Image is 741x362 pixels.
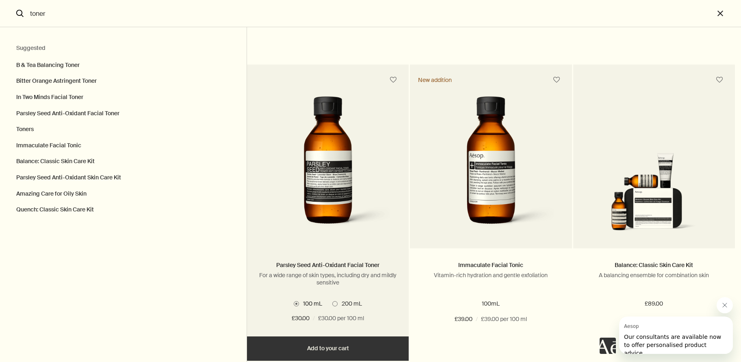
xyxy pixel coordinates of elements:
[418,76,452,84] div: New addition
[585,153,723,236] img: Image of Aesop Balance Classic Skin Kit
[585,271,723,279] p: A balancing ensemble for combination skin
[455,315,472,324] span: £39.00
[313,314,315,323] span: /
[386,73,401,87] button: Save to cabinet
[476,315,478,324] span: /
[619,317,733,354] iframe: Message from Aesop
[717,297,733,313] iframe: Close message from Aesop
[5,17,102,40] span: Our consultants are available now to offer personalised product advice.
[422,96,559,236] img: Immaculate Facial Tonic in amber glass bottle with a black cap.
[247,336,409,361] button: Add to your cart - £30.00
[259,96,396,236] img: Parsley Seed Anti-Oxidant Facial Toner in amber glass bottle
[549,73,564,87] button: Save to cabinet
[338,300,362,307] span: 200 mL
[600,297,733,354] div: Aesop says "Our consultants are available now to offer personalised product advice.". Open messag...
[292,314,310,323] span: £30.00
[458,261,523,269] a: Immaculate Facial Tonic
[615,261,693,269] a: Balance: Classic Skin Care Kit
[422,271,559,279] p: Vitamin-rich hydration and gentle exfoliation
[299,300,322,307] span: 100 mL
[600,338,616,354] iframe: no content
[259,271,396,286] p: For a wide range of skin types, including dry and mildly sensitive
[712,73,727,87] button: Save to cabinet
[247,86,409,248] a: Parsley Seed Anti-Oxidant Facial Toner in amber glass bottle
[410,86,572,248] a: Immaculate Facial Tonic in amber glass bottle with a black cap.
[318,314,364,323] span: £30.00 per 100 ml
[573,86,735,248] a: Image of Aesop Balance Classic Skin Kit
[481,315,527,324] span: £39.00 per 100 ml
[276,261,379,269] a: Parsley Seed Anti-Oxidant Facial Toner
[16,43,230,53] h2: Suggested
